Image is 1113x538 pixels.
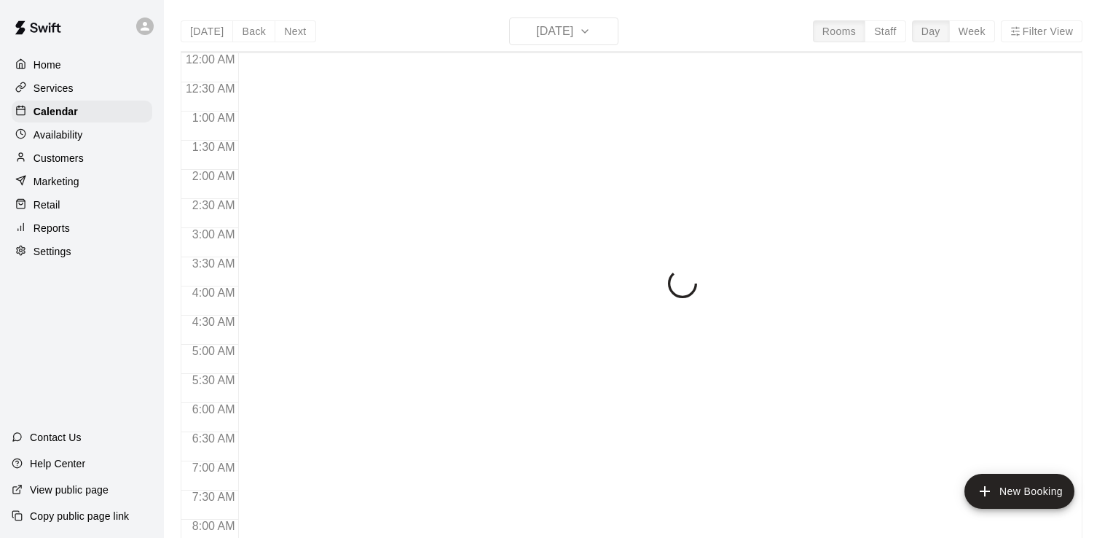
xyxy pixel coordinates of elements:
[34,244,71,259] p: Settings
[189,520,239,532] span: 8:00 AM
[34,151,84,165] p: Customers
[189,374,239,386] span: 5:30 AM
[12,77,152,99] a: Services
[30,456,85,471] p: Help Center
[34,198,60,212] p: Retail
[30,430,82,445] p: Contact Us
[182,82,239,95] span: 12:30 AM
[189,199,239,211] span: 2:30 AM
[189,170,239,182] span: 2:00 AM
[12,101,152,122] a: Calendar
[182,53,239,66] span: 12:00 AM
[189,228,239,241] span: 3:00 AM
[34,128,83,142] p: Availability
[189,432,239,445] span: 6:30 AM
[189,257,239,270] span: 3:30 AM
[34,81,74,95] p: Services
[189,403,239,416] span: 6:00 AM
[189,461,239,474] span: 7:00 AM
[189,141,239,153] span: 1:30 AM
[12,54,152,76] a: Home
[12,124,152,146] a: Availability
[30,509,129,523] p: Copy public page link
[12,217,152,239] a: Reports
[34,58,61,72] p: Home
[189,491,239,503] span: 7:30 AM
[189,316,239,328] span: 4:30 AM
[189,286,239,299] span: 4:00 AM
[964,474,1074,509] button: add
[12,241,152,262] a: Settings
[12,194,152,216] a: Retail
[12,147,152,169] a: Customers
[34,174,79,189] p: Marketing
[12,171,152,192] a: Marketing
[34,104,78,119] p: Calendar
[34,221,70,235] p: Reports
[189,112,239,124] span: 1:00 AM
[189,345,239,357] span: 5:00 AM
[30,483,109,497] p: View public page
